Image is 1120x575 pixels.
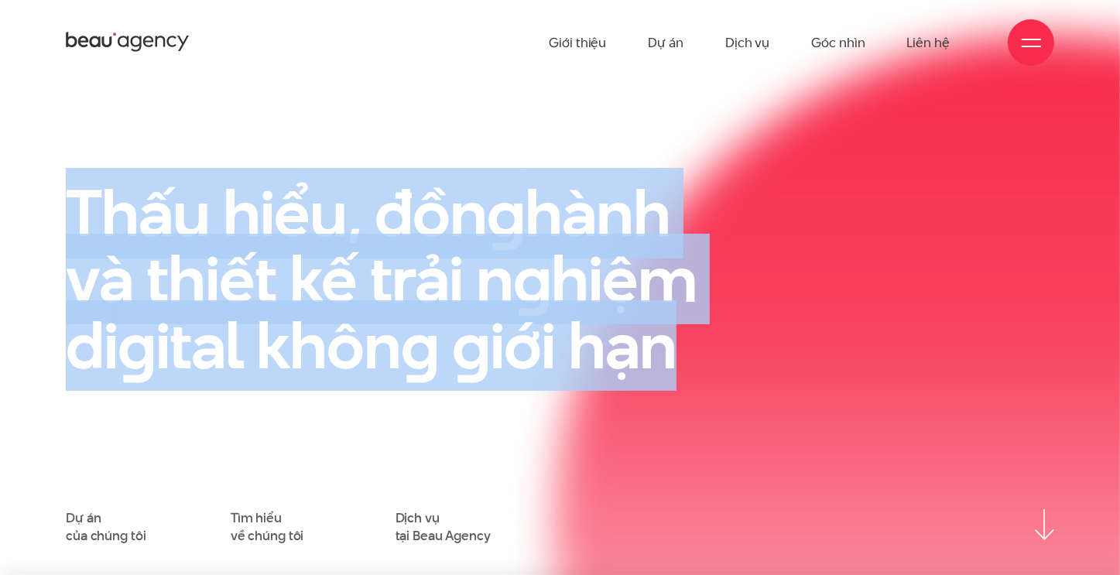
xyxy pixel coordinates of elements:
a: Tìm hiểuvề chúng tôi [231,509,304,544]
en: g [118,300,156,391]
en: g [401,300,439,391]
h1: Thấu hiểu, đồn hành và thiết kế trải n hiệm di ital khôn iới hạn [66,180,717,379]
en: g [452,300,490,391]
a: Dự áncủa chúng tôi [66,509,146,544]
a: Dịch vụtại Beau Agency [396,509,491,544]
en: g [487,168,525,258]
en: g [513,234,551,324]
